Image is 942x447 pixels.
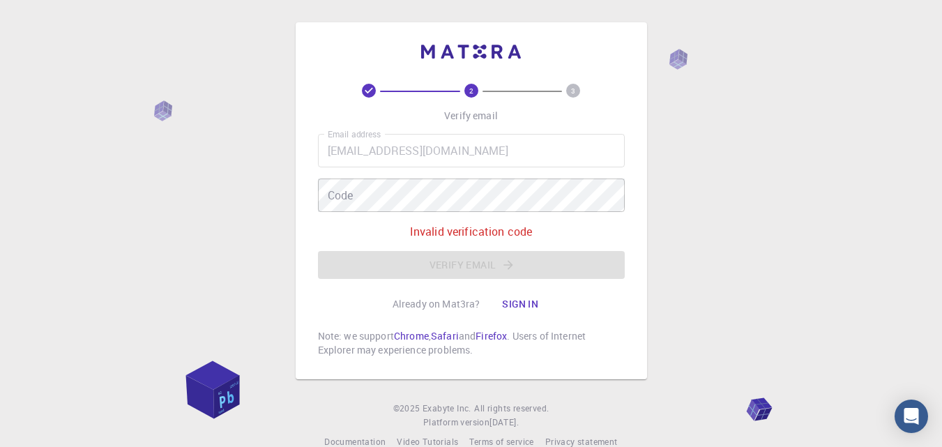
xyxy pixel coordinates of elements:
span: Video Tutorials [397,436,458,447]
a: Safari [431,329,459,342]
div: Open Intercom Messenger [895,400,928,433]
span: Privacy statement [545,436,618,447]
span: All rights reserved. [474,402,549,416]
span: [DATE] . [489,416,519,427]
a: [DATE]. [489,416,519,430]
text: 2 [469,86,473,96]
p: Note: we support , and . Users of Internet Explorer may experience problems. [318,329,625,357]
text: 3 [571,86,575,96]
a: Firefox [476,329,507,342]
a: Chrome [394,329,429,342]
label: Email address [328,128,381,140]
span: Documentation [324,436,386,447]
span: Platform version [423,416,489,430]
span: © 2025 [393,402,423,416]
span: Exabyte Inc. [423,402,471,414]
a: Exabyte Inc. [423,402,471,416]
p: Already on Mat3ra? [393,297,480,311]
p: Invalid verification code [410,223,533,240]
p: Verify email [444,109,498,123]
span: Terms of service [469,436,533,447]
button: Sign in [491,290,549,318]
